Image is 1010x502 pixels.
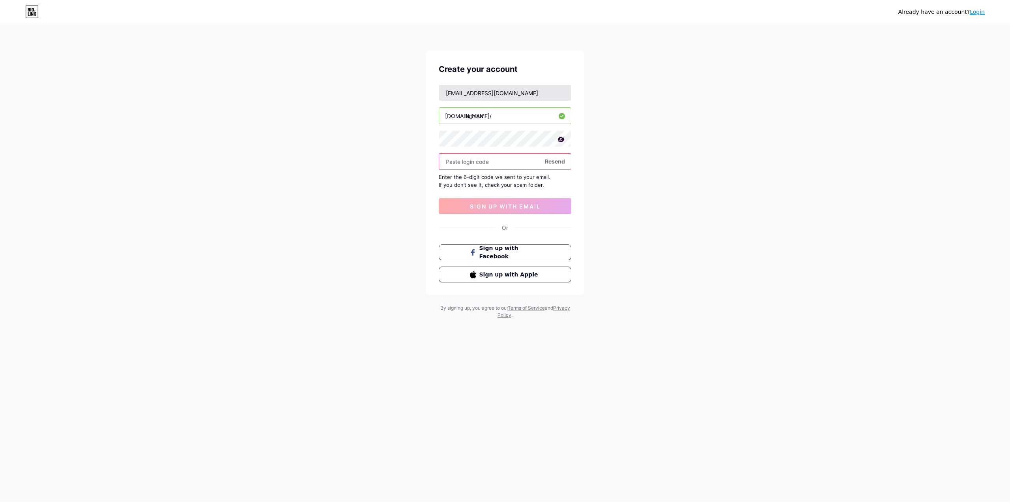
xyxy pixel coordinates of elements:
[438,305,572,319] div: By signing up, you agree to our and .
[508,305,545,311] a: Terms of Service
[439,173,571,189] div: Enter the 6-digit code we sent to your email. If you don’t see it, check your spam folder.
[479,271,541,279] span: Sign up with Apple
[439,244,571,260] button: Sign up with Facebook
[470,203,541,210] span: sign up with email
[439,198,571,214] button: sign up with email
[479,244,541,261] span: Sign up with Facebook
[439,267,571,282] button: Sign up with Apple
[439,154,571,169] input: Paste login code
[502,224,508,232] div: Or
[439,85,571,101] input: Email
[970,9,985,15] a: Login
[445,112,492,120] div: [DOMAIN_NAME]/
[898,8,985,16] div: Already have an account?
[439,63,571,75] div: Create your account
[439,108,571,124] input: username
[545,157,565,165] span: Resend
